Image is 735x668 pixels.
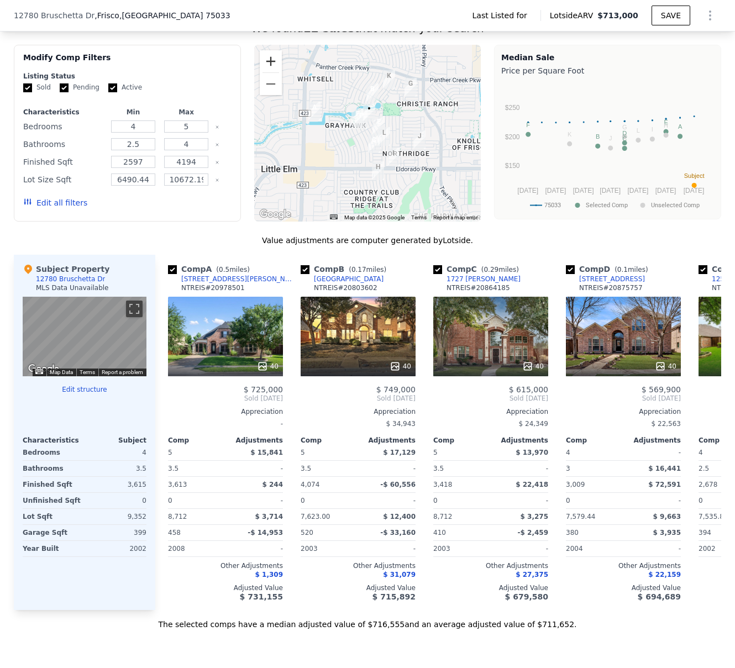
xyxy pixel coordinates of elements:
div: 12404 Daimler Dr [378,127,390,146]
div: Subject [85,436,146,445]
text: [DATE] [684,187,705,194]
div: Comp [301,436,358,445]
div: [GEOGRAPHIC_DATA] [314,275,384,283]
span: 458 [168,529,181,536]
div: 2008 [168,541,223,556]
span: $ 15,841 [250,449,283,456]
div: 11826 Frontier Dr [372,161,384,180]
text: [DATE] [655,187,676,194]
div: Median Sale [501,52,714,63]
div: Lot Sqft [23,509,82,524]
span: $ 24,349 [519,420,548,428]
span: Last Listed for [473,10,532,21]
img: Google [257,207,293,222]
text: L [637,127,640,134]
div: 1727 [PERSON_NAME] [447,275,521,283]
span: $ 22,159 [648,571,681,578]
div: - [228,461,283,476]
div: Max [162,108,211,117]
button: Keyboard shortcuts [35,369,43,374]
span: 4 [699,449,703,456]
span: 3,009 [566,481,585,488]
div: 1727 Migratory Ln [368,134,380,153]
text: [DATE] [600,187,621,194]
span: 3,613 [168,481,187,488]
img: Google [25,362,62,376]
label: Active [108,83,142,92]
div: Adjustments [623,436,681,445]
svg: A chart. [501,78,714,217]
div: The selected comps have a median adjusted value of $716,555 and an average adjusted value of $711... [14,610,721,630]
a: [STREET_ADDRESS] [566,275,645,283]
div: 40 [655,361,676,372]
div: Value adjustments are computer generated by Lotside . [14,235,721,246]
text: G [622,124,627,130]
div: 2002 [87,541,146,556]
div: Characteristics [23,436,85,445]
label: Sold [23,83,51,92]
div: NTREIS # 20875757 [579,283,643,292]
span: ( miles) [344,266,391,273]
span: 7,623.00 [301,513,330,520]
text: H [664,122,668,129]
div: Comp D [566,264,653,275]
div: 3,615 [87,477,146,492]
div: Adjusted Value [168,583,283,592]
div: Adjustments [491,436,548,445]
div: 679 Burr Oak Dr [308,102,321,120]
span: $ 244 [262,481,283,488]
div: Modify Comp Filters [23,52,232,72]
span: Sold [DATE] [433,394,548,403]
text: Unselected Comp [651,202,700,209]
button: Zoom in [260,50,282,72]
span: $ 31,079 [383,571,416,578]
text: F [526,122,530,128]
div: - [228,541,283,556]
div: 12780 Bruschetta Dr [36,275,105,283]
div: Comp [168,436,225,445]
div: - [360,541,416,556]
div: Other Adjustments [301,561,416,570]
div: Adjusted Value [433,583,548,592]
span: 4 [566,449,570,456]
button: Keyboard shortcuts [330,214,338,219]
span: , Frisco [95,10,230,21]
span: 0.29 [484,266,498,273]
a: 1727 [PERSON_NAME] [433,275,521,283]
span: 7,535.88 [699,513,728,520]
div: Adjustments [358,436,416,445]
span: $ 694,689 [638,592,681,601]
span: $ 3,714 [255,513,283,520]
span: 0 [433,497,438,504]
div: Bedrooms [23,445,82,460]
div: Characteristics [23,108,104,117]
span: 12780 Bruschetta Dr [14,10,95,21]
div: 3.5 [433,461,489,476]
button: Toggle fullscreen view [126,301,143,317]
span: 8,712 [168,513,187,520]
span: $ 27,375 [516,571,548,578]
div: 0 [87,493,146,508]
div: NTREIS # 20864185 [447,283,510,292]
a: Report a problem [102,369,143,375]
div: Map [23,297,146,376]
div: [STREET_ADDRESS][PERSON_NAME] [181,275,296,283]
button: Edit all filters [23,197,87,208]
div: 2003 [301,541,356,556]
span: 5 [433,449,438,456]
span: $ 12,400 [383,513,416,520]
text: 75033 [544,202,561,209]
div: - [493,541,548,556]
span: Map data ©2025 Google [344,214,405,220]
span: Lotside ARV [550,10,597,21]
button: Clear [215,125,219,129]
span: -$ 33,160 [380,529,416,536]
button: Show Options [699,4,721,27]
span: 8,712 [433,513,452,520]
span: $ 16,441 [648,465,681,472]
span: $ 3,275 [521,513,548,520]
div: 2346 Barret Dr [413,130,426,149]
div: MLS Data Unavailable [36,283,109,292]
a: Open this area in Google Maps (opens a new window) [257,207,293,222]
